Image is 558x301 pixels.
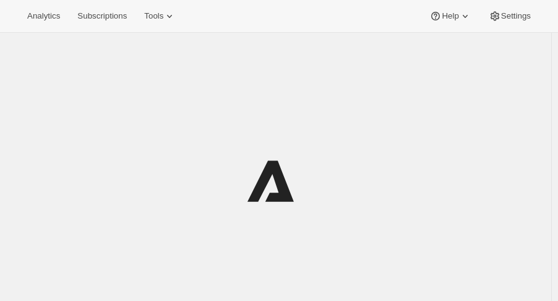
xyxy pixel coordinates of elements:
span: Subscriptions [77,11,127,21]
span: Help [442,11,458,21]
button: Tools [137,7,183,25]
button: Settings [481,7,538,25]
button: Subscriptions [70,7,134,25]
button: Analytics [20,7,67,25]
button: Help [422,7,478,25]
span: Tools [144,11,163,21]
span: Settings [501,11,531,21]
span: Analytics [27,11,60,21]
